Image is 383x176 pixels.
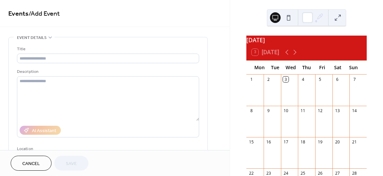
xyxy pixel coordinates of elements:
[283,61,299,74] div: Wed
[249,77,254,82] div: 1
[267,61,283,74] div: Tue
[352,139,357,145] div: 21
[352,108,357,113] div: 14
[266,170,271,176] div: 23
[334,170,340,176] div: 27
[246,36,367,44] div: [DATE]
[11,156,52,171] button: Cancel
[317,170,323,176] div: 26
[334,139,340,145] div: 20
[266,108,271,113] div: 9
[330,61,346,74] div: Sat
[283,170,289,176] div: 24
[352,77,357,82] div: 7
[8,7,29,20] a: Events
[315,61,330,74] div: Fri
[17,34,47,41] span: Event details
[300,108,306,113] div: 11
[22,160,40,167] span: Cancel
[283,77,289,82] div: 3
[266,77,271,82] div: 2
[334,77,340,82] div: 6
[300,139,306,145] div: 18
[266,139,271,145] div: 16
[252,61,267,74] div: Mon
[17,145,198,152] div: Location
[317,139,323,145] div: 19
[17,46,198,53] div: Title
[352,170,357,176] div: 28
[317,77,323,82] div: 5
[346,61,361,74] div: Sun
[249,108,254,113] div: 8
[283,139,289,145] div: 17
[334,108,340,113] div: 13
[300,170,306,176] div: 25
[283,108,289,113] div: 10
[249,170,254,176] div: 22
[317,108,323,113] div: 12
[300,77,306,82] div: 4
[299,61,315,74] div: Thu
[29,7,60,20] span: / Add Event
[249,139,254,145] div: 15
[17,68,198,75] div: Description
